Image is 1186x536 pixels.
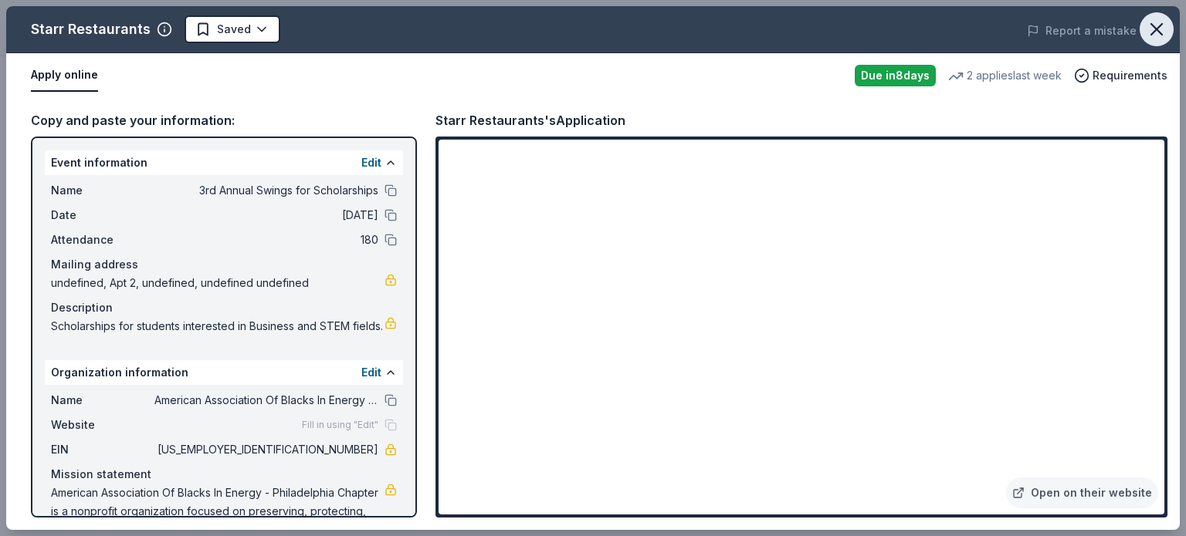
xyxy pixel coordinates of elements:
span: Attendance [51,231,154,249]
button: Edit [361,363,381,382]
span: Date [51,206,154,224]
div: Copy and paste your information: [31,110,417,130]
button: Apply online [31,59,98,92]
span: Website [51,416,154,434]
span: Name [51,181,154,200]
span: Fill in using "Edit" [302,419,378,431]
button: Edit [361,153,381,172]
div: Mission statement [51,465,397,484]
div: Due in 8 days [855,65,936,86]
span: 3rd Annual Swings for Scholarships [154,181,378,200]
div: Organization information [45,360,403,385]
div: Starr Restaurants [31,17,151,42]
div: Description [51,298,397,317]
div: 2 applies last week [948,66,1062,85]
div: Mailing address [51,255,397,274]
span: [US_EMPLOYER_IDENTIFICATION_NUMBER] [154,440,378,459]
span: undefined, Apt 2, undefined, undefined undefined [51,274,385,292]
button: Requirements [1074,66,1167,85]
div: Starr Restaurants's Application [435,110,625,130]
span: 180 [154,231,378,249]
span: [DATE] [154,206,378,224]
button: Report a mistake [1027,22,1137,40]
span: Scholarships for students interested in Business and STEM fields. [51,317,385,335]
div: Event information [45,150,403,175]
span: Saved [217,20,251,39]
button: Saved [185,15,280,43]
span: EIN [51,440,154,459]
span: American Association Of Blacks In Energy - [GEOGRAPHIC_DATA] Chapter [154,391,378,410]
a: Open on their website [1006,477,1158,508]
span: Requirements [1093,66,1167,85]
span: Name [51,391,154,410]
